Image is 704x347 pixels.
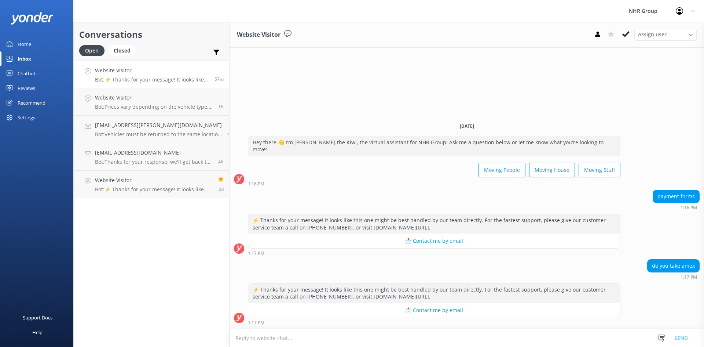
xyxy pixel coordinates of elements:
div: Open [79,45,104,56]
button: 📩 Contact me by email [248,303,620,318]
span: 10:01am 19-Aug-2025 (UTC +12:00) Pacific/Auckland [227,131,233,137]
button: Moving People [478,163,525,177]
div: 01:17pm 19-Aug-2025 (UTC +12:00) Pacific/Auckland [248,320,620,325]
div: Recommend [18,95,45,110]
div: 01:17pm 19-Aug-2025 (UTC +12:00) Pacific/Auckland [248,250,620,256]
div: ⚡ Thanks for your message! It looks like this one might be best handled by our team directly. For... [248,214,620,234]
strong: 1:16 PM [681,206,697,210]
a: Website VisitorBot:⚡ Thanks for your message! It looks like this one might be best handled by our... [74,61,229,88]
div: 01:16pm 19-Aug-2025 (UTC +12:00) Pacific/Auckland [653,205,700,210]
span: 01:17pm 17-Aug-2025 (UTC +12:00) Pacific/Auckland [219,186,224,192]
div: Home [18,37,31,51]
p: Bot: ⚡ Thanks for your message! It looks like this one might be best handled by our team directly... [95,186,213,193]
span: 01:17pm 19-Aug-2025 (UTC +12:00) Pacific/Auckland [214,76,224,82]
span: 09:40am 19-Aug-2025 (UTC +12:00) Pacific/Auckland [218,159,224,165]
h2: Conversations [79,28,224,41]
h4: [EMAIL_ADDRESS][PERSON_NAME][DOMAIN_NAME] [95,121,222,129]
h4: [EMAIL_ADDRESS][DOMAIN_NAME] [95,149,213,157]
strong: 1:17 PM [248,251,264,256]
div: payment forms [653,190,699,203]
div: Support Docs [23,310,52,325]
div: Chatbot [18,66,36,81]
img: yonder-white-logo.png [11,12,53,24]
div: Settings [18,110,35,125]
div: Reviews [18,81,35,95]
strong: 1:17 PM [681,275,697,279]
a: Website VisitorBot:Prices vary depending on the vehicle type, location, and your specific rental ... [74,88,229,116]
p: Bot: Thanks for your response, we'll get back to you as soon as we can during opening hours. [95,159,213,165]
a: Open [79,46,108,54]
div: do you take amex [648,260,699,272]
a: [EMAIL_ADDRESS][DOMAIN_NAME]Bot:Thanks for your response, we'll get back to you as soon as we can... [74,143,229,171]
span: Assign user [638,30,667,39]
div: Assign User [634,29,697,40]
div: 01:16pm 19-Aug-2025 (UTC +12:00) Pacific/Auckland [248,181,620,186]
button: Moving House [529,163,575,177]
h4: Website Visitor [95,94,213,102]
div: ⚡ Thanks for your message! It looks like this one might be best handled by our team directly. For... [248,283,620,303]
h3: Website Visitor [237,30,280,40]
div: Help [32,325,43,340]
div: Closed [108,45,136,56]
strong: 1:17 PM [248,321,264,325]
h4: Website Visitor [95,66,209,75]
p: Bot: Vehicles must be returned to the same location they were picked up from, and we typically do... [95,131,222,138]
a: [EMAIL_ADDRESS][PERSON_NAME][DOMAIN_NAME]Bot:Vehicles must be returned to the same location they ... [74,116,229,143]
div: 01:17pm 19-Aug-2025 (UTC +12:00) Pacific/Auckland [647,274,700,279]
h4: Website Visitor [95,176,213,184]
p: Bot: Prices vary depending on the vehicle type, location, and your specific rental needs. For the... [95,104,213,110]
p: Bot: ⚡ Thanks for your message! It looks like this one might be best handled by our team directly... [95,76,209,83]
div: Hey there 👋 I'm [PERSON_NAME] the Kiwi, the virtual assistant for NHR Group! Ask me a question be... [248,136,620,156]
button: Moving Stuff [579,163,620,177]
strong: 1:16 PM [248,182,264,186]
a: Website VisitorBot:⚡ Thanks for your message! It looks like this one might be best handled by our... [74,171,229,198]
span: [DATE] [455,123,478,129]
div: Inbox [18,51,31,66]
span: 12:57pm 19-Aug-2025 (UTC +12:00) Pacific/Auckland [218,104,224,110]
button: 📩 Contact me by email [248,234,620,248]
a: Closed [108,46,140,54]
